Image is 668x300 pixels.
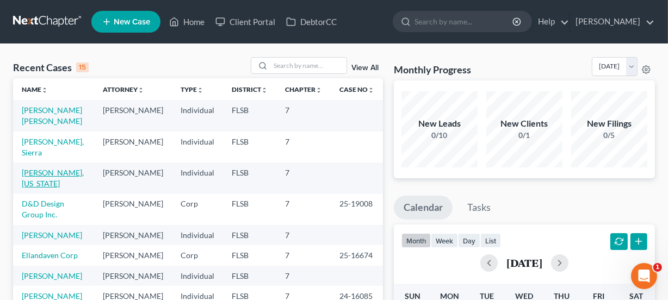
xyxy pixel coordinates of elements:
[571,130,647,141] div: 0/5
[172,100,223,131] td: Individual
[172,162,223,193] td: Individual
[172,266,223,286] td: Individual
[103,85,144,93] a: Attorneyunfold_more
[285,85,322,93] a: Chapterunfold_more
[351,64,379,72] a: View All
[172,132,223,162] td: Individual
[270,58,347,73] input: Search by name...
[281,12,342,32] a: DebtorCC
[172,225,223,245] td: Individual
[486,117,562,130] div: New Clients
[631,263,657,289] iframe: Intercom live chat
[172,194,223,225] td: Corp
[480,233,501,248] button: list
[22,251,78,260] a: Ellandaven Corp
[316,87,322,93] i: unfold_more
[401,233,431,248] button: month
[394,63,471,76] h3: Monthly Progress
[276,162,331,193] td: 7
[394,196,453,220] a: Calendar
[401,117,478,130] div: New Leads
[232,85,268,93] a: Districtunfold_more
[223,100,276,131] td: FLSB
[197,87,203,93] i: unfold_more
[76,62,89,72] div: 15
[331,194,383,225] td: 25-19008
[223,245,276,265] td: FLSB
[223,266,276,286] td: FLSB
[261,87,268,93] i: unfold_more
[210,12,281,32] a: Client Portal
[13,61,89,74] div: Recent Cases
[276,194,331,225] td: 7
[401,130,478,141] div: 0/10
[164,12,210,32] a: Home
[94,100,172,131] td: [PERSON_NAME]
[276,266,331,286] td: 7
[22,105,82,126] a: [PERSON_NAME] [PERSON_NAME]
[339,85,374,93] a: Case Nounfold_more
[415,11,514,32] input: Search by name...
[458,233,480,248] button: day
[570,12,654,32] a: [PERSON_NAME]
[368,87,374,93] i: unfold_more
[181,85,203,93] a: Typeunfold_more
[223,194,276,225] td: FLSB
[533,12,569,32] a: Help
[506,257,542,268] h2: [DATE]
[94,194,172,225] td: [PERSON_NAME]
[22,137,84,157] a: [PERSON_NAME], Sierra
[94,132,172,162] td: [PERSON_NAME]
[22,168,84,188] a: [PERSON_NAME], [US_STATE]
[276,100,331,131] td: 7
[94,245,172,265] td: [PERSON_NAME]
[94,162,172,193] td: [PERSON_NAME]
[172,245,223,265] td: Corp
[331,245,383,265] td: 25-16674
[22,230,82,240] a: [PERSON_NAME]
[276,245,331,265] td: 7
[41,87,48,93] i: unfold_more
[138,87,144,93] i: unfold_more
[276,225,331,245] td: 7
[571,117,647,130] div: New Filings
[223,132,276,162] td: FLSB
[94,225,172,245] td: [PERSON_NAME]
[223,162,276,193] td: FLSB
[22,271,82,280] a: [PERSON_NAME]
[653,263,662,272] span: 1
[486,130,562,141] div: 0/1
[276,132,331,162] td: 7
[431,233,458,248] button: week
[22,199,64,219] a: D&D Design Group Inc.
[94,266,172,286] td: [PERSON_NAME]
[22,85,48,93] a: Nameunfold_more
[223,225,276,245] td: FLSB
[457,196,500,220] a: Tasks
[114,18,150,26] span: New Case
